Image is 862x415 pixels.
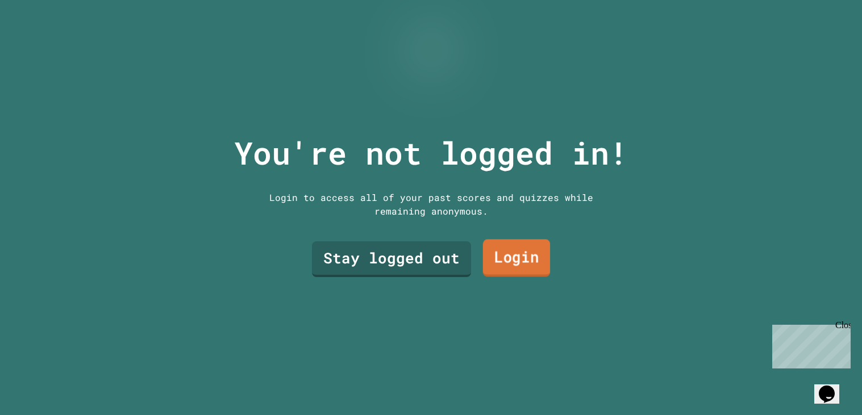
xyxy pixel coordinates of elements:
a: Login [482,240,549,277]
a: Stay logged out [312,241,471,277]
iframe: chat widget [768,320,851,368]
iframe: chat widget [814,370,851,404]
img: Logo.svg [409,17,454,74]
p: You're not logged in! [234,129,628,177]
div: Chat with us now!Close [5,5,78,72]
div: Login to access all of your past scores and quizzes while remaining anonymous. [261,191,602,218]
